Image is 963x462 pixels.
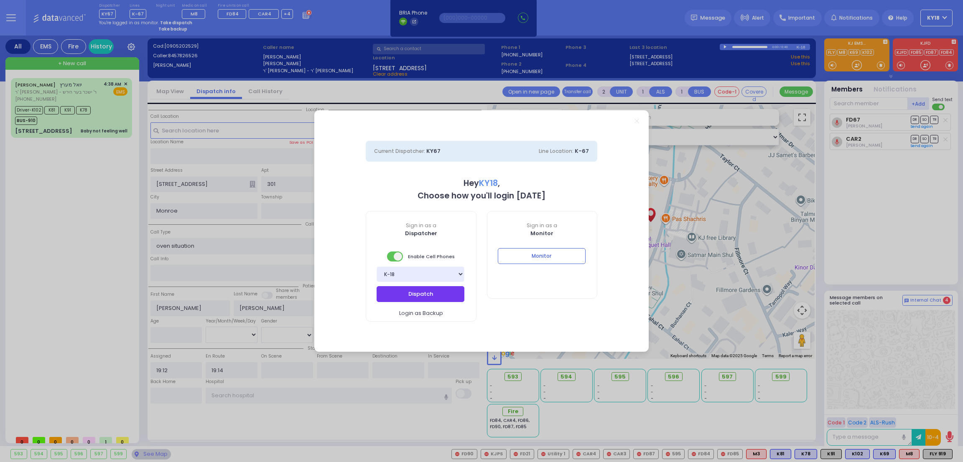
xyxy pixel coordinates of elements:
[374,147,425,155] span: Current Dispatcher:
[634,119,639,123] a: Close
[366,222,476,229] span: Sign in as a
[539,147,573,155] span: Line Location:
[418,190,545,201] b: Choose how you'll login [DATE]
[377,286,464,302] button: Dispatch
[530,229,553,237] b: Monitor
[498,248,586,264] button: Monitor
[426,147,441,155] span: KY67
[487,222,597,229] span: Sign in as a
[399,309,443,317] span: Login as Backup
[575,147,589,155] span: K-67
[464,178,500,189] b: Hey ,
[479,178,498,189] span: KY18
[387,251,455,262] span: Enable Cell Phones
[405,229,437,237] b: Dispatcher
